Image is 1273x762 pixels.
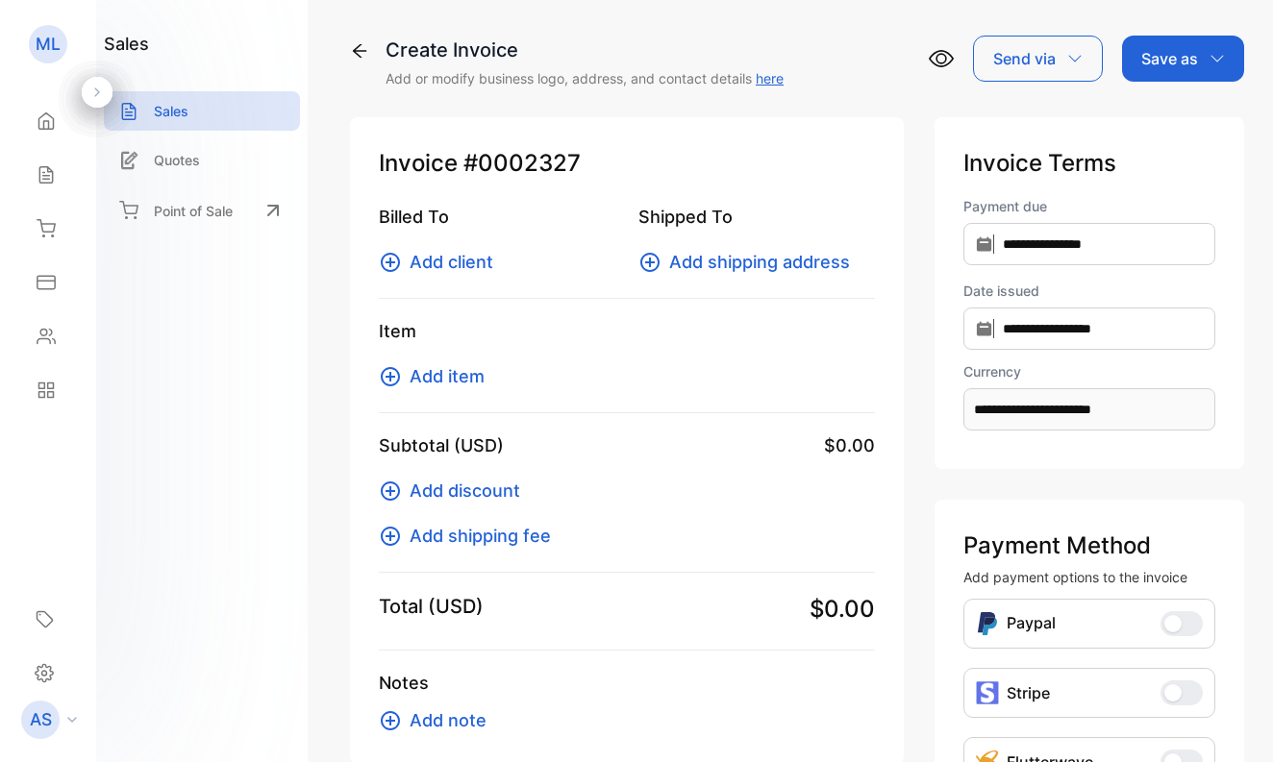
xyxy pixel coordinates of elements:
p: Quotes [154,150,200,170]
span: Add shipping address [669,249,850,275]
p: Add or modify business logo, address, and contact details [386,68,784,88]
a: here [756,70,784,86]
span: Add discount [410,478,520,504]
p: ML [36,32,61,57]
p: Item [379,318,875,344]
p: Paypal [1007,611,1056,636]
p: Total (USD) [379,592,484,621]
p: Subtotal (USD) [379,432,504,458]
img: icon [976,681,999,704]
p: Send via [993,47,1056,70]
label: Currency [963,361,1215,381]
p: Notes [379,670,875,696]
button: Add shipping fee [379,523,562,549]
button: Open LiveChat chat widget [15,8,73,65]
span: Add shipping fee [410,523,551,549]
p: Add payment options to the invoice [963,567,1215,587]
div: Create Invoice [386,36,784,64]
button: Add client [379,249,505,275]
p: Invoice [379,146,875,181]
p: Invoice Terms [963,146,1215,181]
img: Icon [976,611,999,636]
span: Add client [410,249,493,275]
button: Add note [379,707,498,733]
p: Payment Method [963,528,1215,563]
p: Shipped To [638,204,875,230]
span: $0.00 [824,432,875,458]
span: Add item [410,363,485,389]
p: Save as [1141,47,1198,70]
p: Point of Sale [154,201,233,221]
p: Sales [154,101,188,121]
span: #0002327 [463,146,581,181]
label: Date issued [963,281,1215,301]
button: Add discount [379,478,532,504]
span: Add note [410,707,487,733]
p: Billed To [379,204,615,230]
a: Point of Sale [104,189,300,232]
button: Add shipping address [638,249,861,275]
button: Save as [1122,36,1244,82]
p: AS [30,707,52,732]
label: Payment due [963,196,1215,216]
button: Add item [379,363,496,389]
a: Sales [104,91,300,131]
a: Quotes [104,140,300,180]
button: Send via [973,36,1103,82]
h1: sales [104,31,149,57]
span: $0.00 [810,592,875,627]
p: Stripe [1007,681,1050,704]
